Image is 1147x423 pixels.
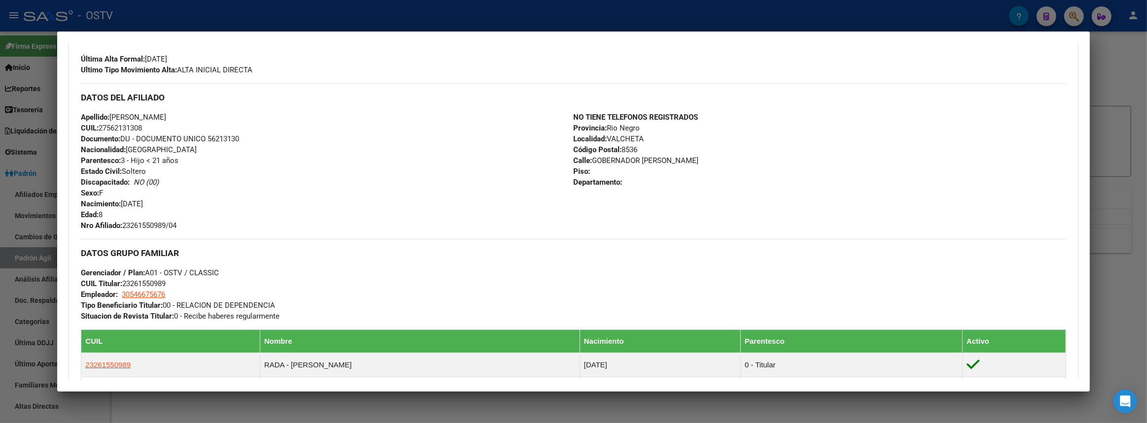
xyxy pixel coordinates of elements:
[740,329,962,353] th: Parentesco
[81,156,178,165] span: 3 - Hijo < 21 años
[81,279,122,288] strong: CUIL Titular:
[573,156,698,165] span: GOBERNADOR [PERSON_NAME]
[81,210,99,219] strong: Edad:
[85,360,131,369] span: 23261550989
[81,312,174,321] strong: Situacion de Revista Titular:
[81,145,126,154] strong: Nacionalidad:
[81,312,279,321] span: 0 - Recibe haberes regularmente
[81,301,163,310] strong: Tipo Beneficiario Titular:
[81,301,275,310] span: 00 - RELACION DE DEPENDENCIA
[740,353,962,377] td: 0 - Titular
[81,199,121,208] strong: Nacimiento:
[81,199,143,208] span: [DATE]
[81,221,122,230] strong: Nro Afiliado:
[81,167,146,176] span: Soltero
[81,279,166,288] span: 23261550989
[573,124,607,132] strong: Provincia:
[573,124,640,132] span: Rio Negro
[1113,390,1137,413] div: Open Intercom Messenger
[81,134,120,143] strong: Documento:
[81,329,260,353] th: CUIL
[81,113,166,122] span: [PERSON_NAME]
[81,124,142,132] span: 27562131308
[81,134,239,143] span: DU - DOCUMENTO UNICO 56213130
[573,145,637,154] span: 8536
[81,268,219,277] span: A01 - OSTV / CLASSIC
[81,55,167,64] span: [DATE]
[573,134,644,143] span: VALCHETA
[81,189,99,197] strong: Sexo:
[81,145,197,154] span: [GEOGRAPHIC_DATA]
[122,290,165,299] span: 30546675676
[573,156,592,165] strong: Calle:
[81,221,176,230] span: 23261550989/04
[81,167,122,176] strong: Estado Civil:
[963,329,1066,353] th: Activo
[81,124,99,132] strong: CUIL:
[81,189,103,197] span: F
[573,145,622,154] strong: Código Postal:
[81,178,130,187] strong: Discapacitado:
[573,113,698,122] strong: NO TIENE TELEFONOS REGISTRADOS
[260,329,580,353] th: Nombre
[580,329,740,353] th: Nacimiento
[573,178,622,187] strong: Departamento:
[81,65,177,74] strong: Ultimo Tipo Movimiento Alta:
[81,92,1066,103] h3: DATOS DEL AFILIADO
[134,178,159,187] i: NO (00)
[81,55,145,64] strong: Última Alta Formal:
[81,113,109,122] strong: Apellido:
[81,290,118,299] strong: Empleador:
[573,167,590,176] strong: Piso:
[260,353,580,377] td: RADA - [PERSON_NAME]
[740,377,962,401] td: 1 - Cónyuge
[81,268,145,277] strong: Gerenciador / Plan:
[81,210,103,219] span: 8
[81,248,1066,259] h3: DATOS GRUPO FAMILIAR
[573,134,607,143] strong: Localidad:
[81,65,252,74] span: ALTA INICIAL DIRECTA
[260,377,580,401] td: [PERSON_NAME]
[81,156,121,165] strong: Parentesco:
[580,353,740,377] td: [DATE]
[580,377,740,401] td: [DATE]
